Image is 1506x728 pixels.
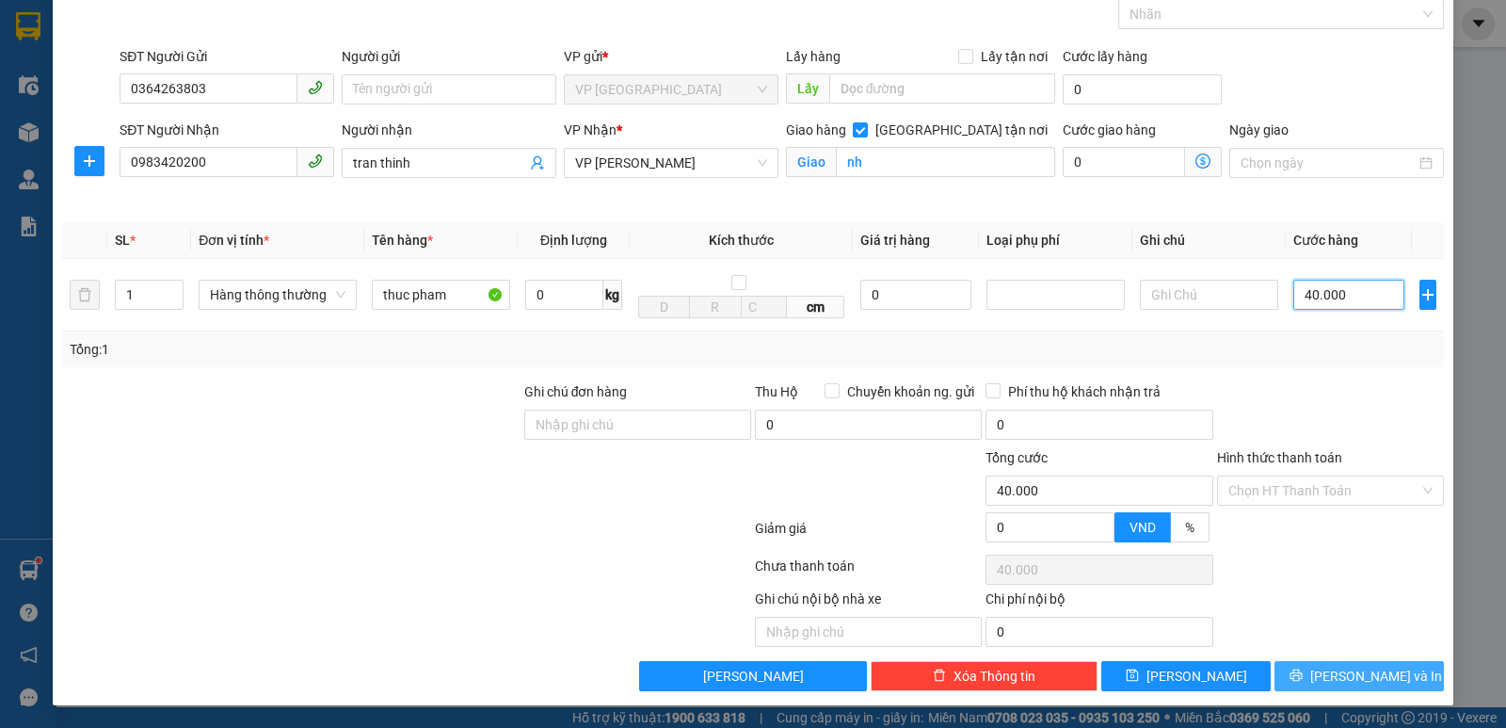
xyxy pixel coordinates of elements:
[1063,74,1222,105] input: Cước lấy hàng
[524,410,751,440] input: Ghi chú đơn hàng
[689,296,741,318] input: R
[1229,122,1289,138] label: Ngày giao
[836,147,1056,177] input: Giao tận nơi
[741,296,788,318] input: C
[1293,233,1358,248] span: Cước hàng
[787,296,844,318] span: cm
[786,122,846,138] span: Giao hàng
[74,146,104,176] button: plus
[308,154,323,169] span: phone
[933,669,946,684] span: delete
[1132,222,1286,259] th: Ghi chú
[1101,661,1271,691] button: save[PERSON_NAME]
[979,222,1132,259] th: Loại phụ phí
[755,384,798,399] span: Thu Hộ
[868,120,1055,140] span: [GEOGRAPHIC_DATA] tận nơi
[1063,122,1156,138] label: Cước giao hàng
[575,75,767,104] span: VP Cầu Yên Xuân
[709,233,774,248] span: Kích thước
[564,122,617,138] span: VP Nhận
[1420,287,1435,302] span: plus
[985,589,1212,617] div: Chi phí nội bộ
[70,339,583,360] div: Tổng: 1
[1310,666,1442,687] span: [PERSON_NAME] và In
[860,280,971,310] input: 0
[342,46,556,67] div: Người gửi
[703,666,804,687] span: [PERSON_NAME]
[860,233,930,248] span: Giá trị hàng
[871,661,1097,691] button: deleteXóa Thông tin
[829,73,1056,104] input: Dọc đường
[755,589,982,617] div: Ghi chú nội bộ nhà xe
[575,149,767,177] span: VP NGỌC HỒI
[1195,154,1210,169] span: dollar-circle
[840,381,982,402] span: Chuyển khoản ng. gửi
[603,280,622,310] span: kg
[540,233,607,248] span: Định lượng
[199,233,269,248] span: Đơn vị tính
[1063,49,1147,64] label: Cước lấy hàng
[753,556,984,589] div: Chưa thanh toán
[1241,153,1416,173] input: Ngày giao
[372,233,433,248] span: Tên hàng
[372,280,510,310] input: VD: Bàn, Ghế
[755,617,982,647] input: Nhập ghi chú
[973,46,1055,67] span: Lấy tận nơi
[530,155,545,170] span: user-add
[1140,280,1278,310] input: Ghi Chú
[985,450,1048,465] span: Tổng cước
[1274,661,1444,691] button: printer[PERSON_NAME] và In
[786,147,836,177] span: Giao
[1185,520,1194,535] span: %
[1217,450,1342,465] label: Hình thức thanh toán
[308,80,323,95] span: phone
[342,120,556,140] div: Người nhận
[75,154,104,169] span: plus
[639,661,866,691] button: [PERSON_NAME]
[1126,669,1139,684] span: save
[786,73,829,104] span: Lấy
[564,46,778,67] div: VP gửi
[1001,381,1168,402] span: Phí thu hộ khách nhận trả
[1419,280,1436,310] button: plus
[1146,666,1247,687] span: [PERSON_NAME]
[115,233,130,248] span: SL
[120,46,334,67] div: SĐT Người Gửi
[638,296,690,318] input: D
[753,518,984,551] div: Giảm giá
[1063,147,1185,177] input: Cước giao hàng
[786,49,841,64] span: Lấy hàng
[524,384,628,399] label: Ghi chú đơn hàng
[953,666,1035,687] span: Xóa Thông tin
[1129,520,1156,535] span: VND
[120,120,334,140] div: SĐT Người Nhận
[1290,669,1303,684] span: printer
[70,280,100,310] button: delete
[210,281,345,309] span: Hàng thông thường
